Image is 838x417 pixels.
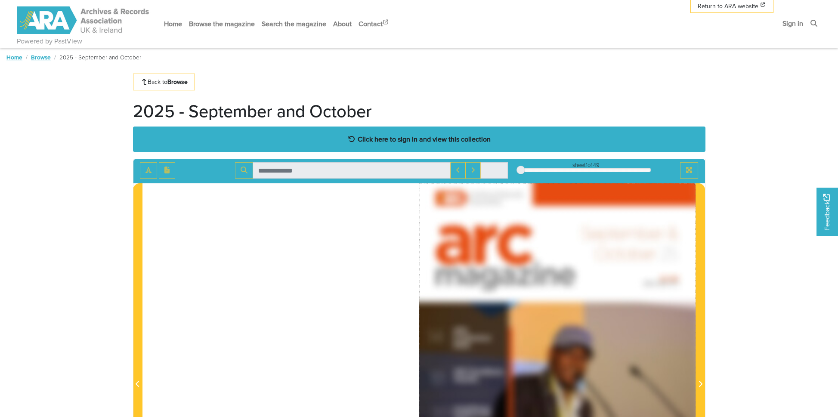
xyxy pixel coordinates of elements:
a: Would you like to provide feedback? [816,188,838,236]
input: Search for [253,162,451,179]
a: Contact [355,12,393,35]
a: Back toBrowse [133,74,195,90]
a: Click here to sign in and view this collection [133,127,705,152]
button: Full screen mode [680,162,698,179]
span: 2025 - September and October [59,53,141,62]
h1: 2025 - September and October [133,101,372,121]
a: About [330,12,355,35]
button: Search [235,162,253,179]
a: ARA - ARC Magazine | Powered by PastView logo [17,2,150,39]
a: Home [161,12,186,35]
a: Browse the magazine [186,12,258,35]
a: Home [6,53,22,62]
a: Powered by PastView [17,36,82,46]
a: Browse [31,53,51,62]
img: ARA - ARC Magazine | Powered by PastView [17,6,150,34]
button: Open transcription window [159,162,175,179]
span: Feedback [822,194,832,231]
a: Sign in [779,12,807,35]
span: Return to ARA website [698,2,758,11]
div: sheet of 49 [521,161,651,169]
span: 1 [586,161,588,169]
button: Toggle text selection (Alt+T) [140,162,157,179]
a: Search the magazine [258,12,330,35]
strong: Click here to sign in and view this collection [358,134,491,144]
button: Previous Match [450,162,466,179]
strong: Browse [167,77,188,86]
button: Next Match [465,162,481,179]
